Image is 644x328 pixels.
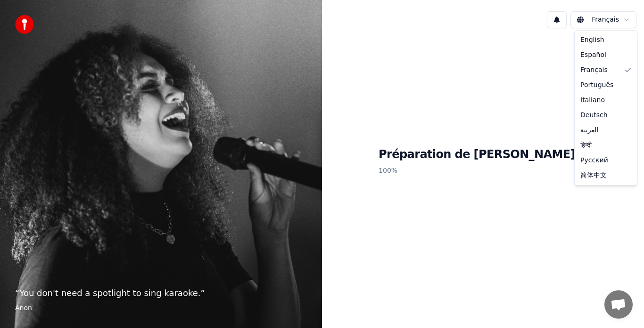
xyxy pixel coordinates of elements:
span: 简体中文 [580,171,607,180]
span: Français [580,65,608,75]
span: Español [580,50,606,60]
span: English [580,35,604,45]
span: Italiano [580,96,605,105]
span: हिन्दी [580,141,592,150]
span: Русский [580,156,608,165]
span: Deutsch [580,111,608,120]
span: العربية [580,126,598,135]
span: Português [580,80,613,90]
